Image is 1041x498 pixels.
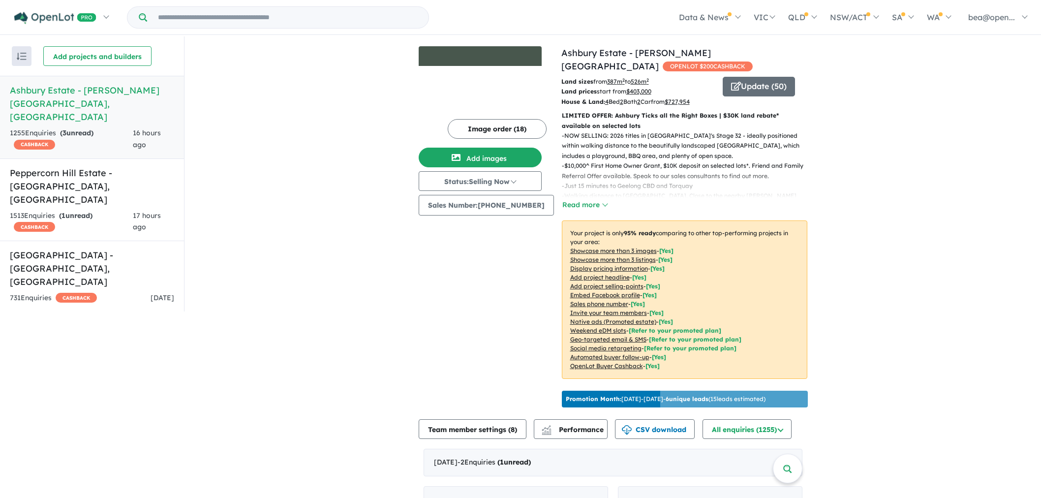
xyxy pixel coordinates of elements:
img: download icon [622,425,632,435]
u: Native ads (Promoted estate) [570,318,656,325]
p: LIMITED OFFER: Ashbury Ticks all the Right Boxes | $30K land rebate* available on selected lots [562,111,807,131]
u: Add project headline [570,274,630,281]
u: Showcase more than 3 listings [570,256,656,263]
a: Ashbury Estate - [PERSON_NAME][GEOGRAPHIC_DATA] [561,47,711,72]
u: 387 m [607,78,625,85]
sup: 2 [646,77,649,83]
span: [Yes] [652,353,666,361]
input: Try estate name, suburb, builder or developer [149,7,427,28]
span: OPENLOT $ 200 CASHBACK [663,62,753,71]
button: Sales Number:[PHONE_NUMBER] [419,195,554,216]
img: line-chart.svg [542,425,551,431]
button: Read more [562,199,608,211]
span: to [625,78,649,85]
u: Sales phone number [570,300,628,308]
span: 1 [500,458,504,467]
u: 4 [605,98,609,105]
span: [ Yes ] [650,265,665,272]
p: [DATE] - [DATE] - ( 15 leads estimated) [566,395,765,404]
u: 526 m [631,78,649,85]
u: Weekend eDM slots [570,327,626,334]
u: Automated buyer follow-up [570,353,649,361]
b: 95 % ready [624,229,656,237]
b: Land sizes [561,78,593,85]
button: All enquiries (1255) [703,419,792,439]
u: Embed Facebook profile [570,291,640,299]
div: [DATE] [424,449,802,476]
p: - Just 15 minutes to Geelong CBD and Torquay [562,181,815,191]
button: Add images [419,148,542,167]
u: OpenLot Buyer Cashback [570,362,643,370]
span: [ Yes ] [632,274,646,281]
span: [ Yes ] [643,291,657,299]
p: - NOW SELLING: 2026 titles in [GEOGRAPHIC_DATA]'s Stage 32 - ideally positioned within walking di... [562,131,815,161]
span: CASHBACK [14,222,55,232]
button: CSV download [615,419,695,439]
u: Geo-targeted email & SMS [570,336,646,343]
div: 1255 Enquir ies [10,127,133,151]
u: Invite your team members [570,309,647,316]
span: 1 [61,211,65,220]
div: 1513 Enquir ies [10,210,133,234]
span: [Refer to your promoted plan] [649,336,741,343]
button: Update (50) [723,77,795,96]
span: [ Yes ] [649,309,664,316]
strong: ( unread) [60,128,93,137]
span: Performance [543,425,604,434]
u: $ 403,000 [626,88,651,95]
p: - $10,000^ First Home Owner Grant, $10K deposit on selected lots*. Friend and Family Referral Off... [562,161,815,181]
img: bar-chart.svg [542,429,551,435]
span: [ Yes ] [631,300,645,308]
u: $ 727,954 [665,98,690,105]
u: Social media retargeting [570,344,642,352]
span: [Refer to your promoted plan] [644,344,736,352]
u: Display pricing information [570,265,648,272]
div: 731 Enquir ies [10,292,97,304]
b: Promotion Month: [566,395,621,403]
u: Add project selling-points [570,282,643,290]
span: [ Yes ] [658,256,673,263]
b: 6 unique leads [666,395,708,403]
p: - Walking distance to [GEOGRAPHIC_DATA], Close to the nearby [PERSON_NAME][GEOGRAPHIC_DATA], With... [562,191,815,221]
u: Showcase more than 3 images [570,247,657,254]
b: Land prices [561,88,597,95]
span: - 2 Enquir ies [458,458,531,467]
span: [Yes] [645,362,660,370]
p: Your project is only comparing to other top-performing projects in your area: - - - - - - - - - -... [562,220,807,379]
b: House & Land: [561,98,605,105]
button: Add projects and builders [43,46,152,66]
button: Status:Selling Now [419,171,542,191]
h5: [GEOGRAPHIC_DATA] - [GEOGRAPHIC_DATA] , [GEOGRAPHIC_DATA] [10,249,174,288]
span: [Refer to your promoted plan] [629,327,721,334]
u: 2 [637,98,641,105]
strong: ( unread) [497,458,531,467]
span: bea@open... [968,12,1015,22]
strong: ( unread) [59,211,92,220]
span: [ Yes ] [659,247,674,254]
h5: Ashbury Estate - [PERSON_NAME][GEOGRAPHIC_DATA] , [GEOGRAPHIC_DATA] [10,84,174,124]
span: CASHBACK [56,293,97,303]
span: 16 hours ago [133,128,161,149]
img: Openlot PRO Logo White [14,12,96,24]
sup: 2 [622,77,625,83]
button: Performance [534,419,608,439]
span: 3 [62,128,66,137]
span: [DATE] [151,293,174,302]
p: Bed Bath Car from [561,97,715,107]
span: CASHBACK [14,140,55,150]
span: 17 hours ago [133,211,161,232]
span: [Yes] [659,318,673,325]
h5: Peppercorn Hill Estate - [GEOGRAPHIC_DATA] , [GEOGRAPHIC_DATA] [10,166,174,206]
span: [ Yes ] [646,282,660,290]
p: from [561,77,715,87]
u: 2 [620,98,623,105]
img: sort.svg [17,53,27,60]
p: start from [561,87,715,96]
button: Image order (18) [448,119,547,139]
span: 8 [511,425,515,434]
button: Team member settings (8) [419,419,526,439]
